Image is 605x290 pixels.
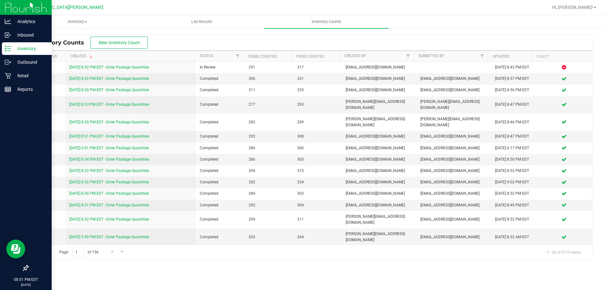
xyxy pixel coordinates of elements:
[15,15,140,28] a: Inventory
[15,19,139,25] span: Inventory
[346,191,413,197] span: [EMAIL_ADDRESS][DOMAIN_NAME]
[200,64,241,70] span: In Review
[495,157,532,163] div: [DATE] 8:50 PM EDT
[346,231,413,243] span: [PERSON_NAME][EMAIL_ADDRESS][DOMAIN_NAME]
[249,102,290,108] span: 277
[495,76,532,82] div: [DATE] 8:57 PM EDT
[344,54,366,58] a: Created By
[346,99,413,111] span: [PERSON_NAME][EMAIL_ADDRESS][DOMAIN_NAME]
[297,145,338,151] span: 300
[420,99,487,111] span: [PERSON_NAME][EMAIL_ADDRESS][DOMAIN_NAME]
[297,179,338,185] span: 324
[420,168,487,174] span: [EMAIL_ADDRESS][DOMAIN_NAME]
[552,5,593,10] span: Hi, [PERSON_NAME]!
[249,145,290,151] span: 280
[346,116,413,128] span: [PERSON_NAME][EMAIL_ADDRESS][DOMAIN_NAME]
[26,5,103,10] span: [GEOGRAPHIC_DATA][PERSON_NAME]
[346,168,413,174] span: [EMAIL_ADDRESS][DOMAIN_NAME]
[420,116,487,128] span: [PERSON_NAME][EMAIL_ADDRESS][DOMAIN_NAME]
[420,234,487,240] span: [EMAIL_ADDRESS][DOMAIN_NAME]
[495,179,532,185] div: [DATE] 9:02 PM EDT
[11,31,49,39] p: Inbound
[420,76,487,82] span: [EMAIL_ADDRESS][DOMAIN_NAME]
[200,157,241,163] span: Completed
[69,65,149,69] a: [DATE] 8:32 PM EDT - Enter Package Quantities
[69,169,149,173] a: [DATE] 8:32 PM EDT - Enter Package Quantities
[346,202,413,208] span: [EMAIL_ADDRESS][DOMAIN_NAME]
[249,76,290,82] span: 306
[5,32,11,38] inline-svg: Inbound
[69,203,149,207] a: [DATE] 8:31 PM EDT - Enter Package Quantities
[69,120,149,124] a: [DATE] 8:29 PM EDT - Enter Package Quantities
[495,216,532,222] div: [DATE] 8:52 PM EDT
[297,64,338,70] span: 317
[420,179,487,185] span: [EMAIL_ADDRESS][DOMAIN_NAME]
[493,54,509,59] a: Updated
[346,145,413,151] span: [EMAIL_ADDRESS][DOMAIN_NAME]
[249,119,290,125] span: 283
[249,234,290,240] span: 263
[69,76,149,81] a: [DATE] 8:32 PM EDT - Enter Package Quantities
[495,133,532,139] div: [DATE] 8:47 PM EDT
[200,216,241,222] span: Completed
[297,234,338,240] span: 264
[5,45,11,52] inline-svg: Inventory
[420,191,487,197] span: [EMAIL_ADDRESS][DOMAIN_NAME]
[495,145,532,151] div: [DATE] 6:17 PM EDT
[5,18,11,25] inline-svg: Analytics
[420,87,487,93] span: [EMAIL_ADDRESS][DOMAIN_NAME]
[69,217,149,222] a: [DATE] 8:32 PM EDT - Enter Package Quantities
[495,119,532,125] div: [DATE] 8:46 PM EDT
[420,145,487,151] span: [EMAIL_ADDRESS][DOMAIN_NAME]
[249,168,290,174] span: 294
[200,76,241,82] span: Completed
[69,180,149,184] a: [DATE] 8:32 PM EDT - Enter Package Quantities
[249,64,290,70] span: 291
[69,134,149,139] a: [DATE] 8:31 PM EDT - Enter Package Quantities
[495,202,532,208] div: [DATE] 8:49 PM EDT
[200,54,213,58] a: Status
[69,146,149,150] a: [DATE] 6:01 PM EDT - Enter Package Quantities
[346,87,413,93] span: [EMAIL_ADDRESS][DOMAIN_NAME]
[118,247,127,256] a: Go to the last page
[346,157,413,163] span: [EMAIL_ADDRESS][DOMAIN_NAME]
[54,247,104,257] span: Page of 156
[11,18,49,25] p: Analytics
[420,202,487,208] span: [EMAIL_ADDRESS][DOMAIN_NAME]
[249,191,290,197] span: 284
[69,88,149,92] a: [DATE] 8:30 PM EDT - Enter Package Quantities
[249,133,290,139] span: 292
[5,86,11,92] inline-svg: Reports
[297,76,338,82] span: 331
[297,168,338,174] span: 315
[200,179,241,185] span: Completed
[477,51,487,62] a: Filter
[248,54,277,59] a: Items Counted
[346,179,413,185] span: [EMAIL_ADDRESS][DOMAIN_NAME]
[495,191,532,197] div: [DATE] 8:52 PM EDT
[297,102,338,108] span: 293
[200,102,241,108] span: Completed
[3,282,49,287] p: [DATE]
[495,87,532,93] div: [DATE] 8:56 PM EDT
[297,216,338,222] span: 311
[420,157,487,163] span: [EMAIL_ADDRESS][DOMAIN_NAME]
[403,51,413,62] a: Filter
[11,58,49,66] p: Outbound
[297,133,338,139] span: 308
[90,37,148,49] button: New Inventory Count
[346,76,413,82] span: [EMAIL_ADDRESS][DOMAIN_NAME]
[69,102,149,107] a: [DATE] 8:33 PM EDT - Enter Package Quantities
[420,216,487,222] span: [EMAIL_ADDRESS][DOMAIN_NAME]
[249,87,290,93] span: 311
[418,54,444,58] a: Submitted By
[69,191,149,196] a: [DATE] 8:30 PM EDT - Enter Package Quantities
[420,133,487,139] span: [EMAIL_ADDRESS][DOMAIN_NAME]
[233,51,243,62] a: Filter
[495,102,532,108] div: [DATE] 8:47 PM EDT
[183,19,221,25] span: Lab Results
[303,19,350,25] span: Inventory Counts
[3,277,49,282] p: 08:51 PM EDT
[200,191,241,197] span: Completed
[200,145,241,151] span: Completed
